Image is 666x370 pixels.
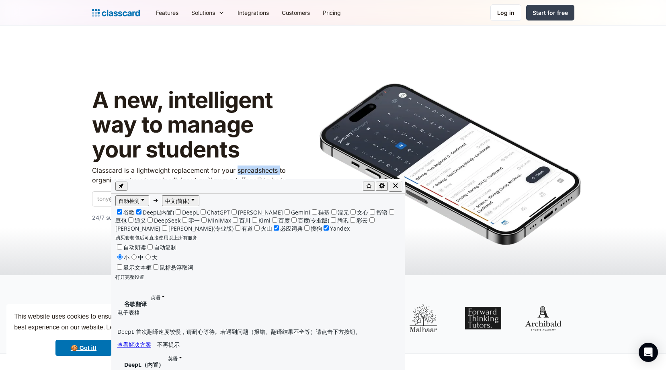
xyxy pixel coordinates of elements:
[14,312,153,333] span: This website uses cookies to ensure you get the best experience on our website.
[533,8,568,17] div: Start for free
[275,4,316,22] a: Customers
[185,4,231,22] div: Solutions
[92,213,301,223] p: 24/7 support — data migration assistance.
[92,191,301,207] form: Quick Demo Form
[316,4,347,22] a: Pricing
[497,8,514,17] div: Log in
[92,7,140,18] a: Logo
[490,4,521,21] a: Log in
[92,191,236,206] input: tony@starkindustries.com
[231,4,275,22] a: Integrations
[526,5,574,20] a: Start for free
[92,88,301,162] h1: A new, intelligent way to manage your students
[6,304,161,364] div: cookieconsent
[92,166,301,185] p: Classcard is a lightweight replacement for your spreadsheets to organize, automate and collaborat...
[55,340,112,356] a: dismiss cookie message
[191,8,215,17] div: Solutions
[105,321,140,333] a: learn more about cookies
[150,4,185,22] a: Features
[639,343,658,362] div: Open Intercom Messenger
